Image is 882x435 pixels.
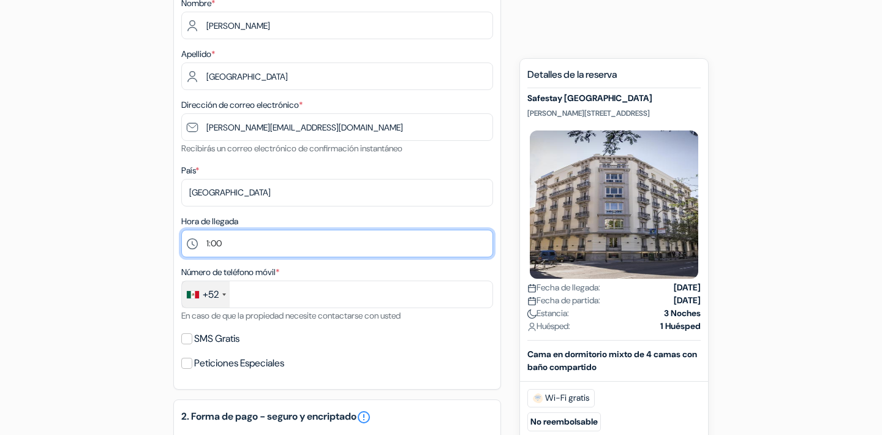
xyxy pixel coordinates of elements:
[194,355,284,372] label: Peticiones Especiales
[527,294,600,307] span: Fecha de partida:
[181,99,303,112] label: Dirección de correo electrónico
[527,349,697,373] b: Cama en dormitorio mixto de 4 camas con baño compartido
[181,215,238,228] label: Hora de llegada
[527,309,537,319] img: moon.svg
[527,93,701,104] h5: Safestay [GEOGRAPHIC_DATA]
[527,389,595,407] span: Wi-Fi gratis
[527,412,601,431] small: No reembolsable
[203,287,219,302] div: +52
[527,307,569,320] span: Estancia:
[181,410,493,425] h5: 2. Forma de pago - seguro y encriptado
[664,307,701,320] strong: 3 Noches
[527,281,600,294] span: Fecha de llegada:
[181,12,493,39] input: Ingrese el nombre
[527,284,537,293] img: calendar.svg
[674,281,701,294] strong: [DATE]
[527,297,537,306] img: calendar.svg
[660,320,701,333] strong: 1 Huésped
[194,330,239,347] label: SMS Gratis
[527,108,701,118] p: [PERSON_NAME][STREET_ADDRESS]
[181,62,493,90] input: Introduzca el apellido
[181,143,402,154] small: Recibirás un correo electrónico de confirmación instantáneo
[356,410,371,425] a: error_outline
[527,69,701,88] h5: Detalles de la reserva
[181,48,215,61] label: Apellido
[181,310,401,321] small: En caso de que la propiedad necesite contactarse con usted
[182,281,230,308] div: Mexico (México): +52
[181,266,279,279] label: Número de teléfono móvil
[527,320,570,333] span: Huésped:
[181,164,199,177] label: País
[181,113,493,141] input: Introduzca la dirección de correo electrónico
[527,322,537,331] img: user_icon.svg
[674,294,701,307] strong: [DATE]
[533,393,543,403] img: free_wifi.svg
